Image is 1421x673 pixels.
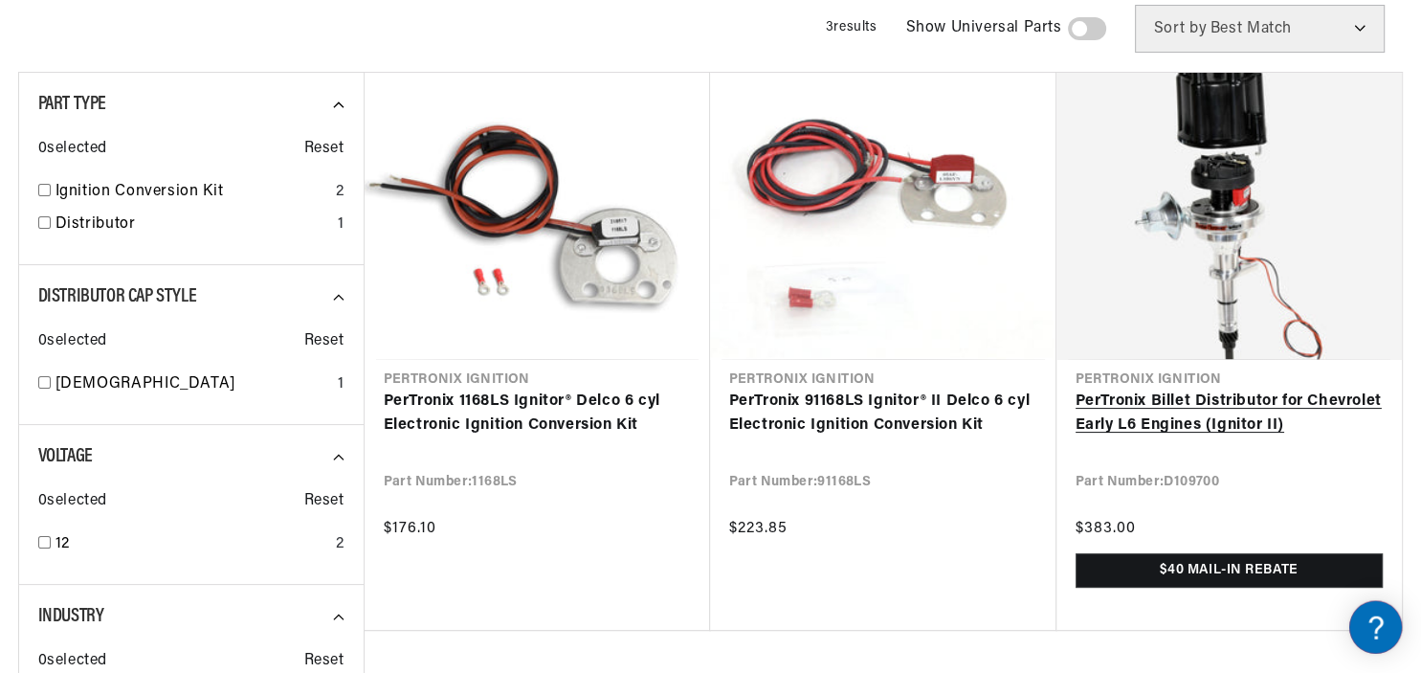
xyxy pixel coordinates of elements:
span: Distributor Cap Style [38,287,197,306]
span: Voltage [38,447,93,466]
span: Reset [304,489,344,514]
a: 12 [56,532,328,557]
span: Industry [38,607,104,626]
button: Contact Us [19,512,364,546]
span: Show Universal Parts [906,16,1062,41]
a: PerTronix Billet Distributor for Chevrolet Early L6 Engines (Ignitor II) [1076,390,1383,438]
a: Shipping FAQs [19,321,364,350]
span: 3 results [826,20,877,34]
a: PerTronix 1168LS Ignitor® Delco 6 cyl Electronic Ignition Conversion Kit [384,390,691,438]
span: 0 selected [38,489,107,514]
span: Reset [304,137,344,162]
div: Payment, Pricing, and Promotions [19,449,364,467]
div: Ignition Products [19,133,364,151]
a: Distributor [56,213,330,237]
span: 0 selected [38,329,107,354]
span: 0 selected [38,137,107,162]
a: Orders FAQ [19,399,364,429]
span: Sort by [1154,21,1207,36]
span: Reset [304,329,344,354]
a: POWERED BY ENCHANT [263,551,368,570]
span: Part Type [38,95,106,114]
div: JBA Performance Exhaust [19,212,364,230]
div: Orders [19,370,364,388]
a: Ignition Conversion Kit [56,180,328,205]
a: Payment, Pricing, and Promotions FAQ [19,479,364,508]
a: [DEMOGRAPHIC_DATA] [56,372,330,397]
div: 1 [338,372,344,397]
select: Sort by [1135,5,1385,53]
div: 2 [336,180,344,205]
div: Shipping [19,291,364,309]
a: FAQ [19,163,364,192]
a: FAQs [19,242,364,272]
a: PerTronix 91168LS Ignitor® II Delco 6 cyl Electronic Ignition Conversion Kit [729,390,1037,438]
div: 2 [336,532,344,557]
div: 1 [338,213,344,237]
